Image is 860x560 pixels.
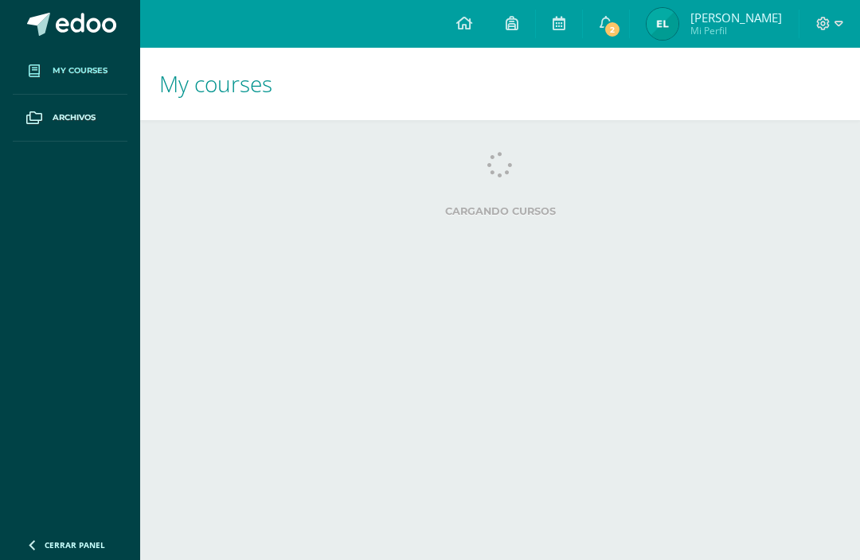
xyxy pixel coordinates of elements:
[13,95,127,142] a: Archivos
[45,539,105,550] span: Cerrar panel
[690,24,782,37] span: Mi Perfil
[604,21,621,38] span: 2
[690,10,782,25] span: [PERSON_NAME]
[647,8,678,40] img: 6629f3bc959cff1d45596c1c35f9a503.png
[53,64,107,77] span: My courses
[13,48,127,95] a: My courses
[159,68,272,99] span: My courses
[172,205,828,217] label: Cargando cursos
[53,111,96,124] span: Archivos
